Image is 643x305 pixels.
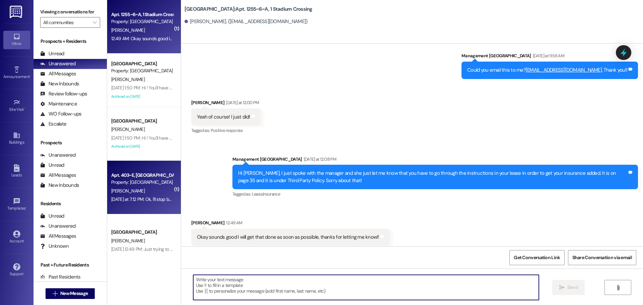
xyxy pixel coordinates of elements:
[53,291,58,296] i: 
[252,191,263,197] span: Lease ,
[224,99,259,106] div: [DATE] at 12:00 PM
[3,130,30,148] a: Buildings
[111,35,298,42] div: 12:49 AM: Okay sounds good I will get that done as soon as possible, thanks for letting me know!!
[40,274,81,281] div: Past Residents
[40,90,87,97] div: Review follow-ups
[514,254,560,261] span: Get Conversation Link
[60,290,88,297] span: New Message
[572,254,632,261] span: Share Conversation via email
[526,67,602,73] a: [EMAIL_ADDRESS][DOMAIN_NAME]
[40,80,79,87] div: New Inbounds
[185,18,308,25] div: [PERSON_NAME]. ([EMAIL_ADDRESS][DOMAIN_NAME])
[33,139,107,146] div: Prospects
[3,97,30,115] a: Site Visit •
[40,213,64,220] div: Unread
[10,6,23,18] img: ResiDesk Logo
[111,238,145,244] span: [PERSON_NAME]
[111,60,173,67] div: [GEOGRAPHIC_DATA]
[111,135,515,141] div: [DATE] 1:50 PM: Hi ! You'll have an email coming to you soon from Catalyst Property Management! I...
[567,284,578,291] span: Send
[24,106,25,111] span: •
[111,229,173,236] div: [GEOGRAPHIC_DATA]
[191,99,261,108] div: [PERSON_NAME]
[40,162,64,169] div: Unread
[3,261,30,279] a: Support
[33,261,107,269] div: Past + Future Residents
[111,92,174,101] div: Archived on [DATE]
[232,189,638,199] div: Tagged as:
[191,126,261,135] div: Tagged as:
[40,182,79,189] div: New Inbounds
[46,288,95,299] button: New Message
[559,285,564,290] i: 
[568,250,636,265] button: Share Conversation via email
[531,52,564,59] div: [DATE] at 11:56 AM
[197,113,250,121] div: Yeah of course! I just did!
[111,142,174,151] div: Archived on [DATE]
[40,121,66,128] div: Escalate
[40,110,81,118] div: WO Follow-ups
[616,285,621,290] i: 
[111,196,194,202] div: [DATE] at 7:12 PM: Ok, I'll stop by and grab it.
[111,188,145,194] span: [PERSON_NAME]
[40,7,100,17] label: Viewing conversations for
[185,6,312,13] b: [GEOGRAPHIC_DATA]: Apt. 1255~6~A, 1 Stadium Crossing
[40,152,76,159] div: Unanswered
[40,60,76,67] div: Unanswered
[509,250,564,265] button: Get Conversation Link
[111,179,173,186] div: Property: [GEOGRAPHIC_DATA]
[111,76,145,82] span: [PERSON_NAME]
[111,11,173,18] div: Apt. 1255~6~A, 1 Stadium Crossing
[3,31,30,49] a: Inbox
[191,219,390,229] div: [PERSON_NAME]
[111,126,145,132] span: [PERSON_NAME]
[552,280,585,295] button: Send
[40,70,76,77] div: All Messages
[263,191,280,197] span: Insurance
[111,67,173,74] div: Property: [GEOGRAPHIC_DATA]
[26,205,27,210] span: •
[111,172,173,179] div: Apt. 403~E, [GEOGRAPHIC_DATA]
[43,17,89,28] input: All communities
[238,170,627,184] div: Hi [PERSON_NAME], I just spoke with the manager and she just let me know that you have to go thro...
[467,67,627,74] div: Could you email this to me? . Thank you!!
[30,73,31,78] span: •
[40,100,77,107] div: Maintenance
[302,156,336,163] div: [DATE] at 12:08 PM
[232,156,638,165] div: Management [GEOGRAPHIC_DATA]
[3,162,30,180] a: Leads
[40,243,69,250] div: Unknown
[111,27,145,33] span: [PERSON_NAME]
[461,52,638,62] div: Management [GEOGRAPHIC_DATA]
[224,219,242,226] div: 12:49 AM
[93,20,96,25] i: 
[111,85,515,91] div: [DATE] 1:50 PM: Hi ! You'll have an email coming to you soon from Catalyst Property Management! I...
[111,18,173,25] div: Property: [GEOGRAPHIC_DATA]
[3,196,30,214] a: Templates •
[211,128,243,133] span: Positive response
[111,118,173,125] div: [GEOGRAPHIC_DATA]
[40,233,76,240] div: All Messages
[33,38,107,45] div: Prospects + Residents
[197,234,379,241] div: Okay sounds good I will get that done as soon as possible, thanks for letting me know!!
[33,200,107,207] div: Residents
[191,246,390,255] div: Tagged as:
[40,172,76,179] div: All Messages
[40,50,64,57] div: Unread
[40,223,76,230] div: Unanswered
[3,228,30,246] a: Account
